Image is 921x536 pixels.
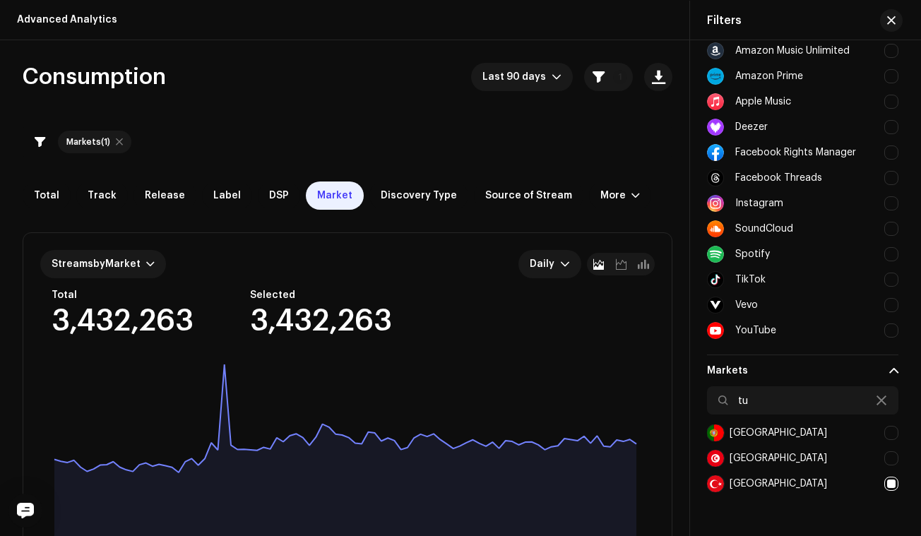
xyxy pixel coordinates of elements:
[485,190,572,201] span: Source of Stream
[707,64,898,89] div: Amazon Prime
[735,147,856,158] div: Facebook Rights Manager
[735,96,791,107] div: Apple Music
[600,190,626,201] div: More
[735,274,766,285] div: TikTok
[735,121,768,133] div: Deezer
[584,63,633,91] button: 1
[707,38,898,64] div: Amazon Music Unlimited
[707,318,898,343] div: YouTube
[735,249,770,260] div: Spotify
[707,292,898,318] div: Vevo
[250,290,392,301] div: Selected
[707,365,748,376] re-a-filter-title: Markets
[707,420,898,446] div: Portugal
[735,325,776,336] div: YouTube
[560,250,570,278] div: dropdown trigger
[317,190,352,201] span: Market
[707,355,898,386] p-accordion-header: Markets
[730,478,827,489] div: [GEOGRAPHIC_DATA]
[735,172,822,184] div: Facebook Threads
[707,114,898,140] div: Deezer
[735,299,758,311] div: Vevo
[707,89,898,114] div: Apple Music
[707,242,898,267] div: Spotify
[213,190,241,201] span: Label
[707,267,898,292] div: TikTok
[735,198,783,209] div: Instagram
[482,63,552,91] span: Last 90 days
[707,165,898,191] div: Facebook Threads
[730,427,827,439] div: [GEOGRAPHIC_DATA]
[707,471,898,496] div: Turkey
[269,190,289,201] span: DSP
[8,494,42,528] div: Open Intercom Messenger
[735,71,803,82] div: Amazon Prime
[707,140,898,165] div: Facebook Rights Manager
[707,446,898,471] div: Tunisia
[530,250,560,278] span: Daily
[613,70,627,84] p-badge: 1
[735,45,850,56] div: Amazon Music Unlimited
[707,386,898,415] input: Search
[707,216,898,242] div: SoundCloud
[730,453,827,464] div: [GEOGRAPHIC_DATA]
[552,63,561,91] div: dropdown trigger
[381,190,457,201] span: Discovery Type
[707,191,898,216] div: Instagram
[735,223,793,234] div: SoundCloud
